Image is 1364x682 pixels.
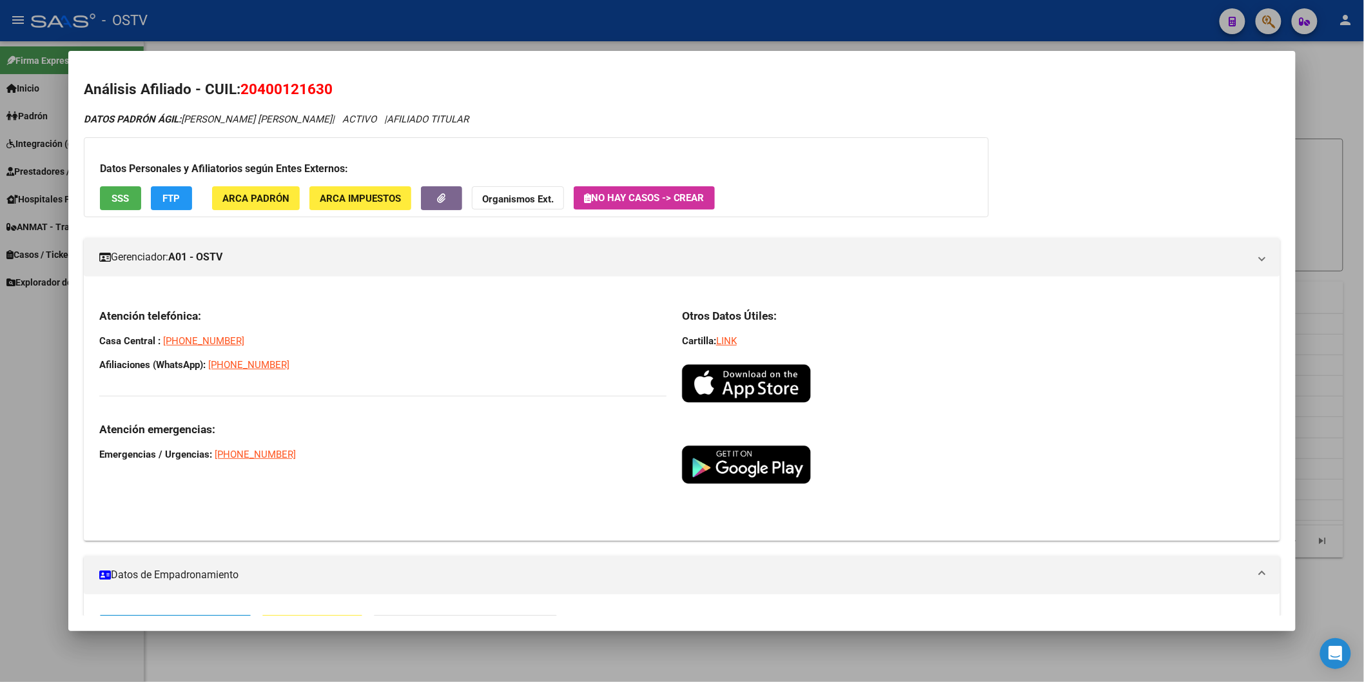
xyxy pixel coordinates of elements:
button: Enviar Credencial Digital [99,615,251,639]
button: FTP [151,186,192,210]
strong: Organismos Ext. [482,193,554,205]
span: ARCA Padrón [222,193,289,204]
div: Open Intercom Messenger [1320,638,1351,669]
h2: Análisis Afiliado - CUIL: [84,79,1280,101]
a: [PHONE_NUMBER] [208,359,289,371]
span: FTP [162,193,180,204]
span: No hay casos -> Crear [584,192,705,204]
strong: Casa Central : [99,335,161,347]
button: Sin Certificado Discapacidad [373,615,558,639]
h3: Otros Datos Útiles: [682,309,1265,323]
h3: Datos Personales y Afiliatorios según Entes Externos: [100,161,973,177]
button: Organismos Ext. [472,186,564,210]
img: logo-app-store [682,364,811,403]
mat-expansion-panel-header: Gerenciador:A01 - OSTV [84,238,1280,277]
i: | ACTIVO | [84,113,469,125]
span: 20400121630 [240,81,333,97]
button: ARCA Impuestos [309,186,411,210]
h3: Atención emergencias: [99,422,667,436]
strong: DATOS PADRÓN ÁGIL: [84,113,181,125]
a: LINK [716,335,737,347]
mat-expansion-panel-header: Datos de Empadronamiento [84,556,1280,594]
mat-panel-title: Datos de Empadronamiento [99,567,1249,583]
span: AFILIADO TITULAR [387,113,469,125]
h3: Atención telefónica: [99,309,667,323]
span: [PERSON_NAME] [PERSON_NAME] [84,113,332,125]
span: ARCA Impuestos [320,193,401,204]
strong: Cartilla: [682,335,716,347]
a: [PHONE_NUMBER] [215,449,296,460]
strong: A01 - OSTV [168,249,222,265]
img: logo-play-store [682,445,811,484]
button: ARCA Padrón [212,186,300,210]
mat-panel-title: Gerenciador: [99,249,1249,265]
strong: Afiliaciones (WhatsApp): [99,359,206,371]
div: Gerenciador:A01 - OSTV [84,277,1280,541]
button: SSS [100,186,141,210]
button: No hay casos -> Crear [574,186,715,209]
button: Movimientos [262,615,363,639]
strong: Emergencias / Urgencias: [99,449,212,460]
span: SSS [112,193,129,204]
a: [PHONE_NUMBER] [163,335,244,347]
